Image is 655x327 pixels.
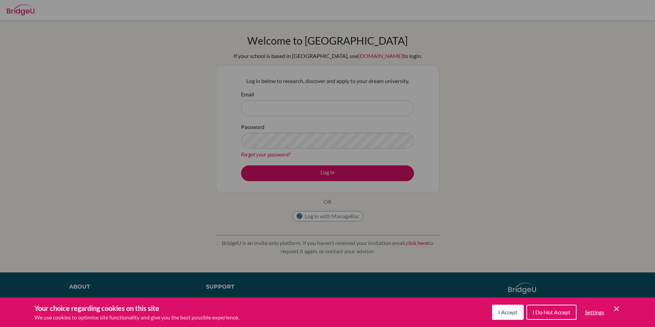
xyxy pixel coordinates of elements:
button: Save and close [612,305,621,313]
span: I Do Not Accept [533,309,570,315]
span: Settings [585,309,604,315]
h3: Your choice regarding cookies on this site [34,303,239,313]
span: I Accept [498,309,517,315]
button: Settings [579,305,610,319]
button: I Do Not Accept [526,305,577,320]
p: We use cookies to optimise site functionality and give you the best possible experience. [34,313,239,322]
button: I Accept [492,305,524,320]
